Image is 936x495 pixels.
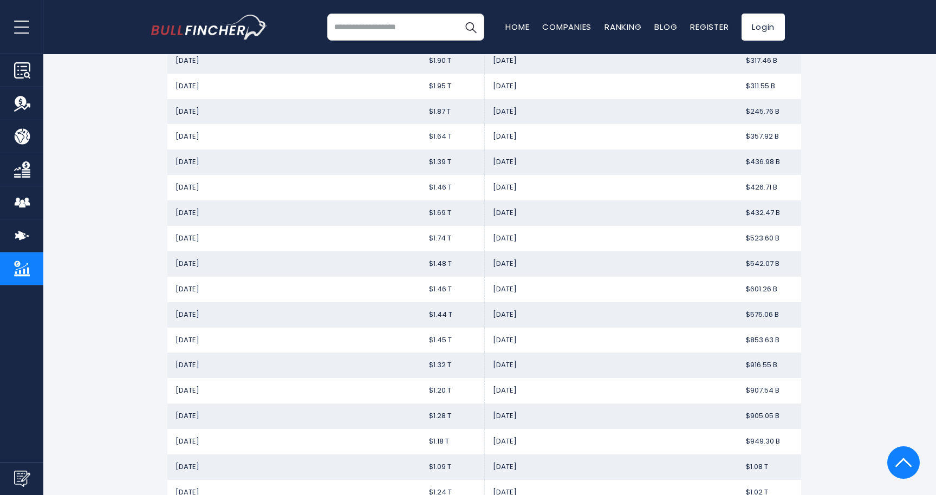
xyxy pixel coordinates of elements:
button: Search [457,14,484,41]
img: bullfincher logo [151,15,268,40]
td: $905.05 B [738,403,801,429]
td: $523.60 B [738,226,801,251]
td: [DATE] [484,251,738,277]
td: $1.69 T [421,200,484,226]
td: [DATE] [484,353,738,378]
td: [DATE] [167,175,421,200]
td: [DATE] [167,124,421,149]
td: $1.09 T [421,454,484,480]
td: [DATE] [484,74,738,99]
td: [DATE] [167,251,421,277]
td: $1.64 T [421,124,484,149]
td: $1.39 T [421,149,484,175]
td: $311.55 B [738,74,801,99]
td: [DATE] [484,226,738,251]
td: [DATE] [167,149,421,175]
td: [DATE] [484,99,738,125]
td: $245.76 B [738,99,801,125]
td: [DATE] [167,74,421,99]
td: $907.54 B [738,378,801,403]
td: $1.45 T [421,328,484,353]
td: $949.30 B [738,429,801,454]
td: [DATE] [167,200,421,226]
td: $436.98 B [738,149,801,175]
td: $916.55 B [738,353,801,378]
td: $426.71 B [738,175,801,200]
a: Home [505,21,529,32]
td: $357.92 B [738,124,801,149]
td: $1.18 T [421,429,484,454]
td: [DATE] [484,48,738,74]
td: [DATE] [167,403,421,429]
a: Login [742,14,785,41]
td: [DATE] [167,378,421,403]
td: $432.47 B [738,200,801,226]
td: [DATE] [167,353,421,378]
td: $1.90 T [421,48,484,74]
td: $1.46 T [421,277,484,302]
td: [DATE] [167,48,421,74]
td: [DATE] [484,200,738,226]
td: $317.46 B [738,48,801,74]
td: [DATE] [484,302,738,328]
td: $1.95 T [421,74,484,99]
td: [DATE] [167,226,421,251]
td: $1.74 T [421,226,484,251]
a: Blog [654,21,677,32]
td: [DATE] [167,277,421,302]
td: $542.07 B [738,251,801,277]
a: Go to homepage [151,15,268,40]
td: [DATE] [484,175,738,200]
td: $1.44 T [421,302,484,328]
td: [DATE] [167,302,421,328]
td: [DATE] [484,403,738,429]
td: $1.46 T [421,175,484,200]
td: $1.28 T [421,403,484,429]
a: Companies [542,21,591,32]
td: [DATE] [484,328,738,353]
td: $853.63 B [738,328,801,353]
a: Ranking [604,21,641,32]
td: [DATE] [484,149,738,175]
td: $1.87 T [421,99,484,125]
td: [DATE] [484,454,738,480]
td: $601.26 B [738,277,801,302]
td: [DATE] [484,378,738,403]
td: $1.20 T [421,378,484,403]
td: [DATE] [167,454,421,480]
td: [DATE] [167,99,421,125]
td: [DATE] [484,124,738,149]
td: [DATE] [167,429,421,454]
td: [DATE] [167,328,421,353]
td: $1.32 T [421,353,484,378]
a: Register [690,21,729,32]
td: $575.06 B [738,302,801,328]
td: $1.48 T [421,251,484,277]
td: [DATE] [484,277,738,302]
td: $1.08 T [738,454,801,480]
td: [DATE] [484,429,738,454]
